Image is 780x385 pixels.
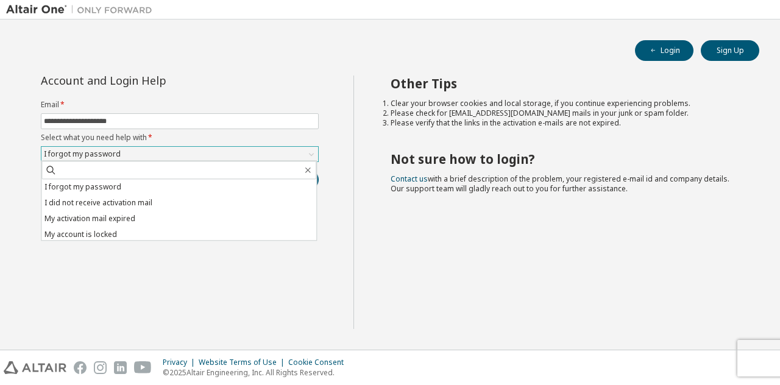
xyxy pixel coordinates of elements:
[41,133,319,143] label: Select what you need help with
[41,147,318,161] div: I forgot my password
[163,367,351,378] p: © 2025 Altair Engineering, Inc. All Rights Reserved.
[391,151,738,167] h2: Not sure how to login?
[41,100,319,110] label: Email
[391,108,738,118] li: Please check for [EMAIL_ADDRESS][DOMAIN_NAME] mails in your junk or spam folder.
[391,174,428,184] a: Contact us
[391,118,738,128] li: Please verify that the links in the activation e-mails are not expired.
[288,358,351,367] div: Cookie Consent
[74,361,87,374] img: facebook.svg
[41,76,263,85] div: Account and Login Help
[391,99,738,108] li: Clear your browser cookies and local storage, if you continue experiencing problems.
[391,76,738,91] h2: Other Tips
[42,147,122,161] div: I forgot my password
[94,361,107,374] img: instagram.svg
[114,361,127,374] img: linkedin.svg
[199,358,288,367] div: Website Terms of Use
[391,174,729,194] span: with a brief description of the problem, your registered e-mail id and company details. Our suppo...
[4,361,66,374] img: altair_logo.svg
[163,358,199,367] div: Privacy
[41,179,316,195] li: I forgot my password
[701,40,759,61] button: Sign Up
[6,4,158,16] img: Altair One
[134,361,152,374] img: youtube.svg
[635,40,693,61] button: Login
